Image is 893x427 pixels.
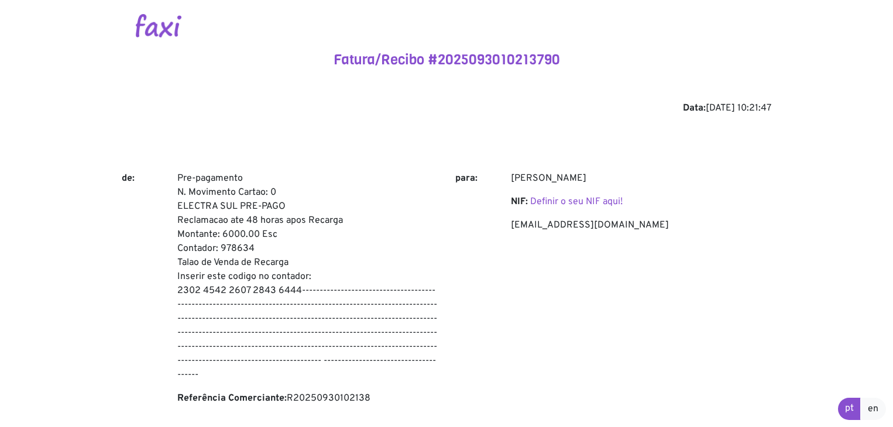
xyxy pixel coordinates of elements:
a: Definir o seu NIF aqui! [530,196,623,208]
b: para: [455,173,478,184]
p: Pre-pagamento N. Movimento Cartao: 0 ELECTRA SUL PRE-PAGO Reclamacao ate 48 horas apos Recarga Mo... [177,171,438,382]
p: R20250930102138 [177,391,438,405]
div: [DATE] 10:21:47 [122,101,771,115]
h4: Fatura/Recibo #2025093010213790 [122,51,771,68]
b: de: [122,173,135,184]
p: [EMAIL_ADDRESS][DOMAIN_NAME] [511,218,771,232]
a: pt [838,398,861,420]
p: [PERSON_NAME] [511,171,771,185]
b: Data: [683,102,706,114]
a: en [860,398,886,420]
b: Referência Comerciante: [177,392,287,404]
b: NIF: [511,196,528,208]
